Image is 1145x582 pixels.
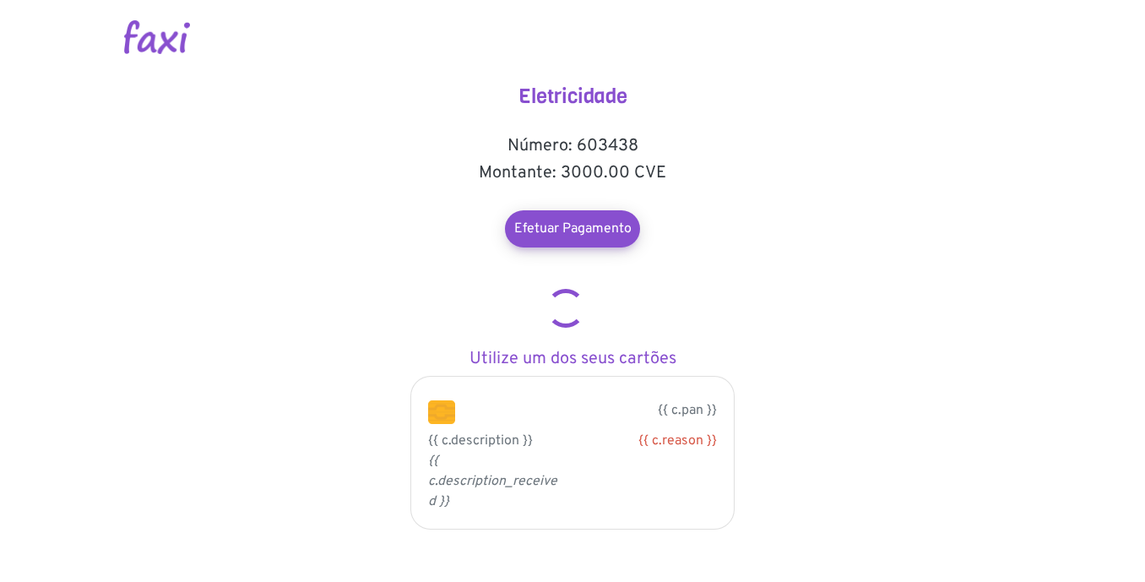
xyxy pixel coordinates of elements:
h5: Montante: 3000.00 CVE [404,163,741,183]
h5: Utilize um dos seus cartões [404,349,741,369]
h4: Eletricidade [404,84,741,109]
i: {{ c.description_received }} [428,453,557,510]
img: chip.png [428,400,455,424]
span: {{ c.description }} [428,432,533,449]
h5: Número: 603438 [404,136,741,156]
a: Efetuar Pagamento [505,210,640,247]
p: {{ c.pan }} [480,400,717,421]
div: {{ c.reason }} [585,431,717,451]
